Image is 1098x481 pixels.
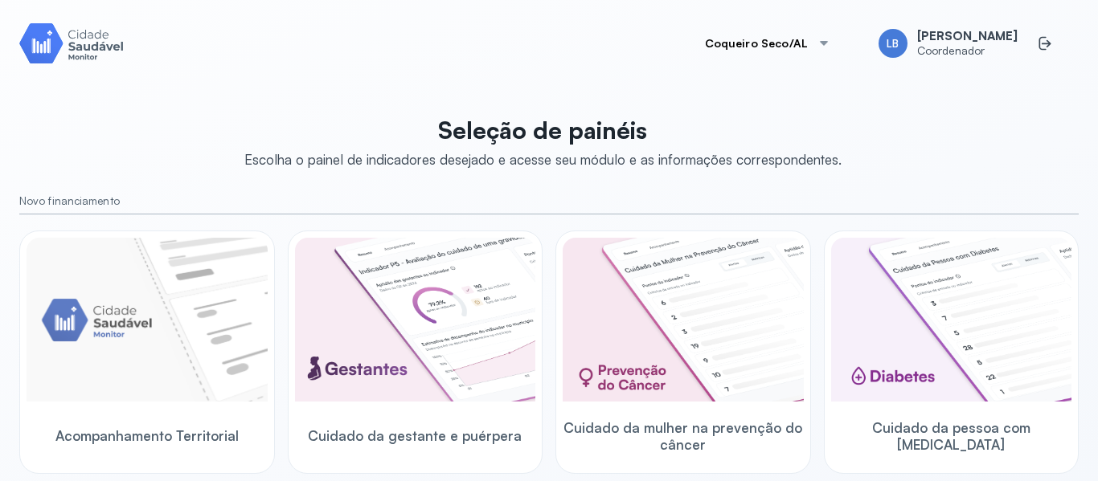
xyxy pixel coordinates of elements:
span: LB [887,37,899,51]
span: Cuidado da gestante e puérpera [308,427,522,444]
div: Escolha o painel de indicadores desejado e acesse seu módulo e as informações correspondentes. [244,151,842,168]
p: Seleção de painéis [244,116,842,145]
button: Coqueiro Seco/AL [686,27,850,59]
img: Logotipo do produto Monitor [19,20,124,66]
span: Cuidado da pessoa com [MEDICAL_DATA] [831,419,1072,454]
span: Cuidado da mulher na prevenção do câncer [563,419,804,454]
img: diabetics.png [831,238,1072,402]
span: [PERSON_NAME] [917,29,1018,44]
span: Coordenador [917,44,1018,58]
small: Novo financiamento [19,194,1079,208]
img: placeholder-module-ilustration.png [27,238,268,402]
img: woman-cancer-prevention-care.png [563,238,804,402]
span: Acompanhamento Territorial [55,427,239,444]
img: pregnants.png [295,238,536,402]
